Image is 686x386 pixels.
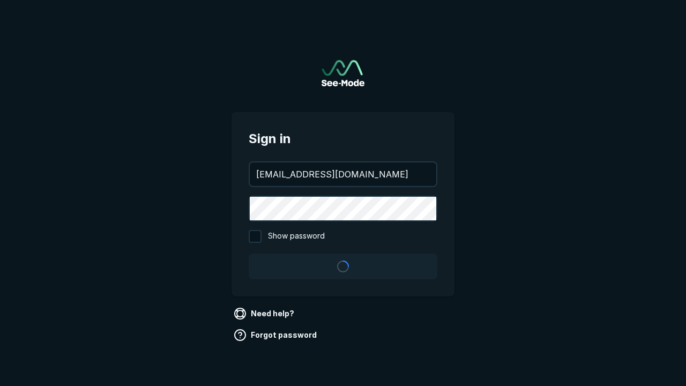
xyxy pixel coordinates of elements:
input: your@email.com [250,162,436,186]
img: See-Mode Logo [322,60,364,86]
span: Show password [268,230,325,243]
a: Forgot password [232,326,321,344]
a: Need help? [232,305,299,322]
a: Go to sign in [322,60,364,86]
span: Sign in [249,129,437,149]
